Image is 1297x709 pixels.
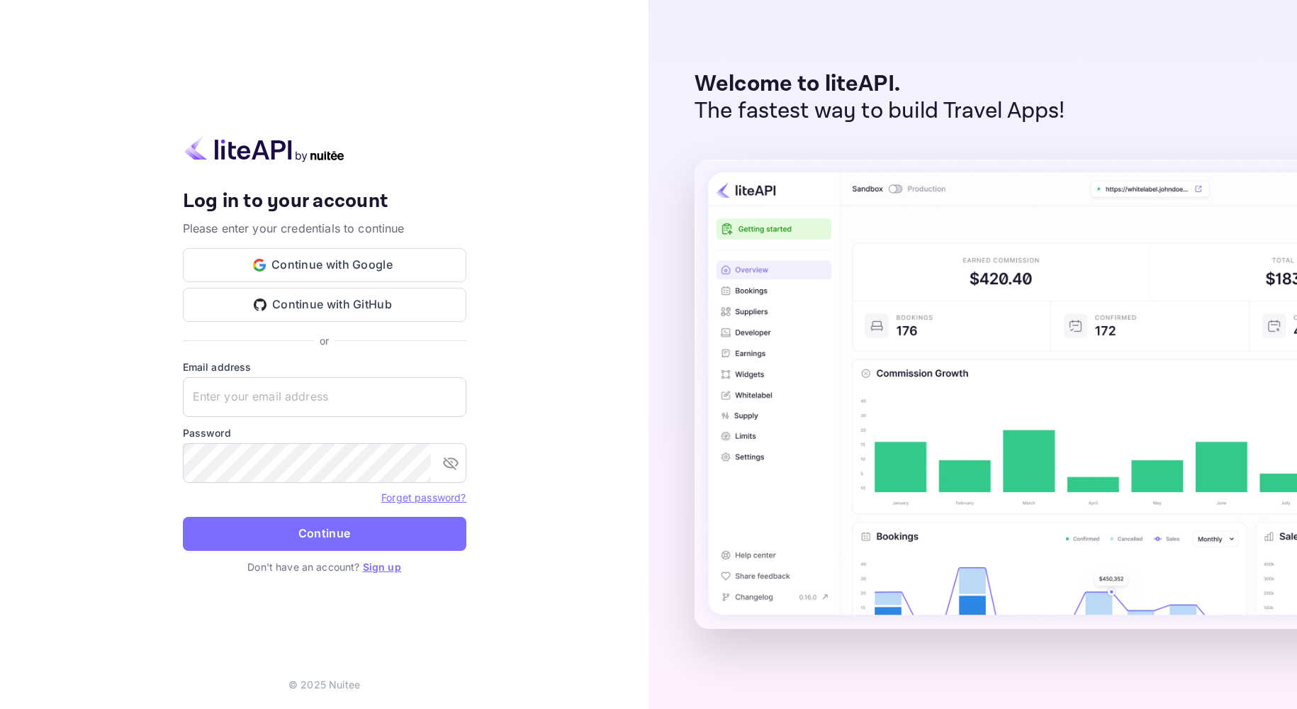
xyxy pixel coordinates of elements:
label: Email address [183,359,466,374]
a: Sign up [363,561,401,573]
p: Please enter your credentials to continue [183,220,466,237]
button: Continue with Google [183,248,466,282]
img: liteapi [183,135,346,162]
a: Forget password? [381,491,466,503]
p: The fastest way to build Travel Apps! [695,98,1065,125]
h4: Log in to your account [183,189,466,214]
button: Continue [183,517,466,551]
button: Continue with GitHub [183,288,466,322]
label: Password [183,425,466,440]
button: toggle password visibility [437,449,465,477]
p: Welcome to liteAPI. [695,71,1065,98]
p: Don't have an account? [183,559,466,574]
p: © 2025 Nuitee [288,677,360,692]
p: or [320,333,329,348]
a: Forget password? [381,490,466,504]
input: Enter your email address [183,377,466,417]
